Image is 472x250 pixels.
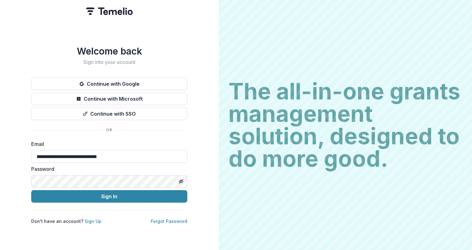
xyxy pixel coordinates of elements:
h1: Welcome back [31,46,187,57]
button: Continue with Google [31,78,187,90]
label: Password [31,165,184,173]
img: Temelio [86,7,133,15]
button: Continue with Microsoft [31,93,187,105]
button: Continue with SSO [31,108,187,120]
a: Sign Up [85,219,101,224]
p: Don't have an account? [31,218,101,224]
label: Email [31,140,184,148]
h2: Sign into your account [31,59,187,65]
button: Toggle password visibility [176,176,186,186]
a: Forgot Password [151,219,187,224]
button: Sign In [31,190,187,203]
